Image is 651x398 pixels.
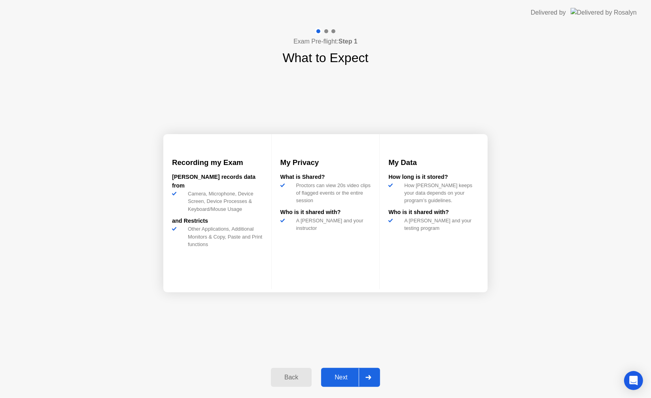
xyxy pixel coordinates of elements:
h1: What to Expect [283,48,369,67]
div: A [PERSON_NAME] and your instructor [293,217,371,232]
button: Next [321,368,380,387]
div: Other Applications, Additional Monitors & Copy, Paste and Print functions [185,225,263,248]
button: Back [271,368,312,387]
div: Camera, Microphone, Device Screen, Device Processes & Keyboard/Mouse Usage [185,190,263,213]
div: A [PERSON_NAME] and your testing program [401,217,479,232]
h3: My Privacy [280,157,371,168]
div: How [PERSON_NAME] keeps your data depends on your program’s guidelines. [401,182,479,205]
h3: My Data [388,157,479,168]
img: Delivered by Rosalyn [571,8,637,17]
div: Who is it shared with? [280,208,371,217]
div: Next [324,374,359,381]
div: Back [273,374,309,381]
div: Delivered by [531,8,566,17]
div: Proctors can view 20s video clips of flagged events or the entire session [293,182,371,205]
div: What is Shared? [280,173,371,182]
div: How long is it stored? [388,173,479,182]
b: Step 1 [339,38,358,45]
div: [PERSON_NAME] records data from [172,173,263,190]
div: Open Intercom Messenger [624,371,643,390]
h3: Recording my Exam [172,157,263,168]
div: and Restricts [172,217,263,226]
div: Who is it shared with? [388,208,479,217]
h4: Exam Pre-flight: [293,37,358,46]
